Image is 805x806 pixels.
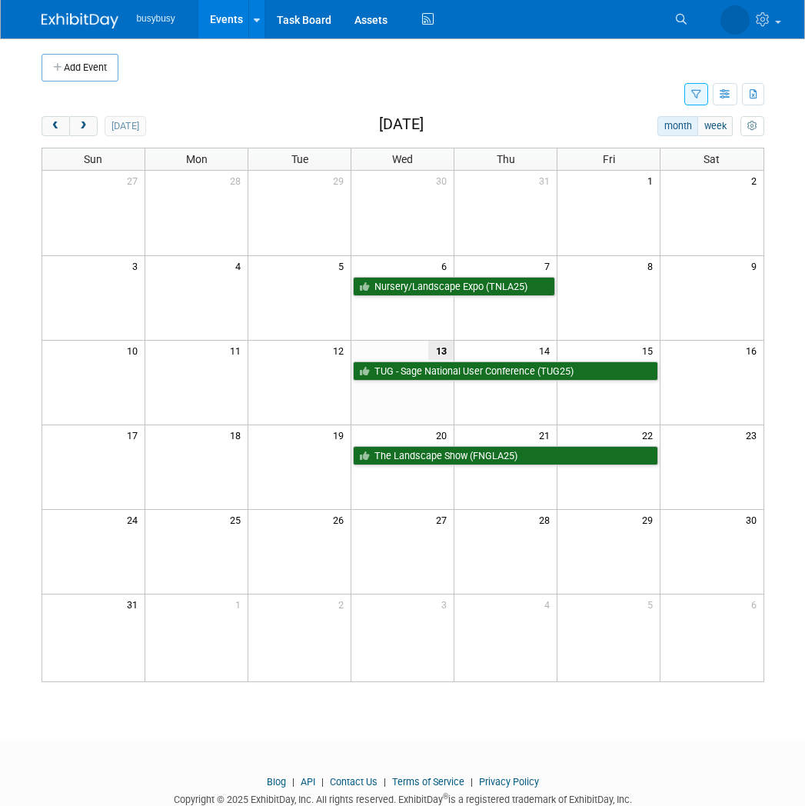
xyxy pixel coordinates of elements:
[125,510,145,529] span: 24
[434,171,454,190] span: 30
[234,595,248,614] span: 1
[331,171,351,190] span: 29
[537,510,557,529] span: 28
[318,776,328,788] span: |
[443,792,448,801] sup: ®
[330,776,378,788] a: Contact Us
[434,510,454,529] span: 27
[744,425,763,445] span: 23
[228,510,248,529] span: 25
[301,776,315,788] a: API
[125,341,145,360] span: 10
[228,425,248,445] span: 18
[125,425,145,445] span: 17
[291,153,308,165] span: Tue
[379,116,424,133] h2: [DATE]
[234,256,248,275] span: 4
[380,776,390,788] span: |
[744,510,763,529] span: 30
[646,171,660,190] span: 1
[750,171,763,190] span: 2
[137,13,175,24] span: busybusy
[105,116,145,136] button: [DATE]
[646,256,660,275] span: 8
[186,153,208,165] span: Mon
[646,595,660,614] span: 5
[640,341,660,360] span: 15
[750,595,763,614] span: 6
[353,361,658,381] a: TUG - Sage National User Conference (TUG25)
[131,256,145,275] span: 3
[42,13,118,28] img: ExhibitDay
[479,776,539,788] a: Privacy Policy
[353,446,658,466] a: The Landscape Show (FNGLA25)
[392,776,464,788] a: Terms of Service
[42,116,70,136] button: prev
[603,153,615,165] span: Fri
[704,153,720,165] span: Sat
[657,116,698,136] button: month
[228,341,248,360] span: 11
[467,776,477,788] span: |
[331,425,351,445] span: 19
[42,54,118,82] button: Add Event
[267,776,286,788] a: Blog
[434,425,454,445] span: 20
[337,595,351,614] span: 2
[337,256,351,275] span: 5
[537,341,557,360] span: 14
[747,122,757,132] i: Personalize Calendar
[125,595,145,614] span: 31
[331,341,351,360] span: 12
[537,171,557,190] span: 31
[440,595,454,614] span: 3
[640,510,660,529] span: 29
[720,5,750,35] img: Braden Gillespie
[750,256,763,275] span: 9
[640,425,660,445] span: 22
[288,776,298,788] span: |
[392,153,413,165] span: Wed
[428,341,454,360] span: 13
[440,256,454,275] span: 6
[228,171,248,190] span: 28
[740,116,763,136] button: myCustomButton
[353,277,555,297] a: Nursery/Landscape Expo (TNLA25)
[543,595,557,614] span: 4
[84,153,102,165] span: Sun
[543,256,557,275] span: 7
[125,171,145,190] span: 27
[537,425,557,445] span: 21
[331,510,351,529] span: 26
[497,153,515,165] span: Thu
[744,341,763,360] span: 16
[69,116,98,136] button: next
[697,116,733,136] button: week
